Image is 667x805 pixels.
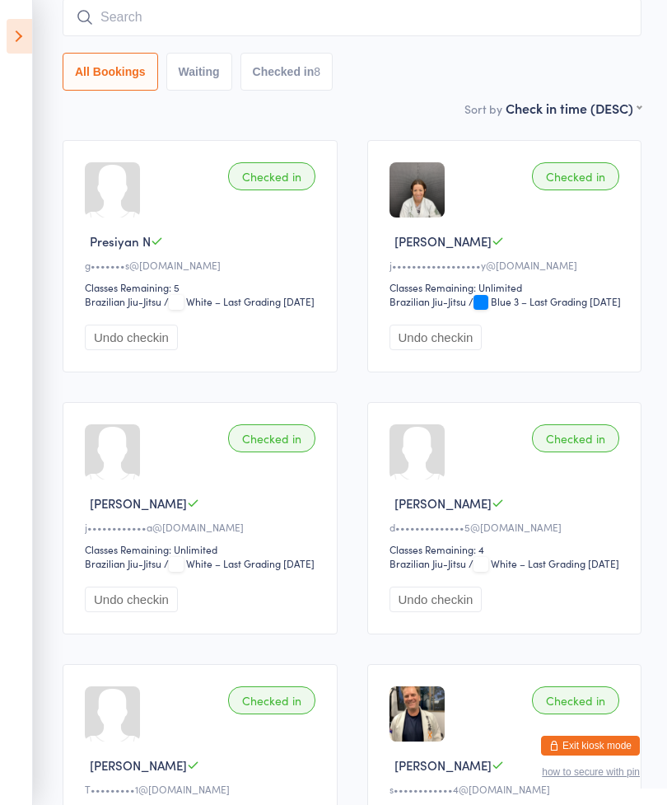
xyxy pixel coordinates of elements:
[532,162,619,190] div: Checked in
[164,294,315,308] span: / White – Last Grading [DATE]
[389,782,625,796] div: s••••••••••••4@[DOMAIN_NAME]
[389,587,483,612] button: Undo checkin
[85,294,161,308] div: Brazilian Jiu-Jitsu
[541,736,640,756] button: Exit kiosk mode
[240,53,333,91] button: Checked in8
[164,556,315,570] span: / White – Last Grading [DATE]
[389,162,445,218] img: image1722046252.png
[314,65,320,78] div: 8
[394,232,492,250] span: [PERSON_NAME]
[389,520,625,534] div: d••••••••••••••5@[DOMAIN_NAME]
[85,542,320,556] div: Classes Remaining: Unlimited
[90,232,151,250] span: Presiyan N
[228,686,315,714] div: Checked in
[389,556,466,570] div: Brazilian Jiu-Jitsu
[85,782,320,796] div: T•••••••••1@[DOMAIN_NAME]
[469,556,619,570] span: / White – Last Grading [DATE]
[389,542,625,556] div: Classes Remaining: 4
[63,53,158,91] button: All Bookings
[469,294,621,308] span: / Blue 3 – Last Grading [DATE]
[85,520,320,534] div: j••••••••••••a@[DOMAIN_NAME]
[532,424,619,452] div: Checked in
[85,258,320,272] div: g•••••••s@[DOMAIN_NAME]
[394,756,492,774] span: [PERSON_NAME]
[464,101,502,117] label: Sort by
[85,556,161,570] div: Brazilian Jiu-Jitsu
[166,53,232,91] button: Waiting
[228,162,315,190] div: Checked in
[85,587,178,612] button: Undo checkin
[90,756,187,774] span: [PERSON_NAME]
[506,99,641,117] div: Check in time (DESC)
[389,294,466,308] div: Brazilian Jiu-Jitsu
[389,686,445,742] img: image1730794153.png
[85,280,320,294] div: Classes Remaining: 5
[394,494,492,512] span: [PERSON_NAME]
[228,424,315,452] div: Checked in
[85,325,178,350] button: Undo checkin
[542,766,640,778] button: how to secure with pin
[90,494,187,512] span: [PERSON_NAME]
[532,686,619,714] div: Checked in
[389,280,625,294] div: Classes Remaining: Unlimited
[389,258,625,272] div: j••••••••••••••••••y@[DOMAIN_NAME]
[389,325,483,350] button: Undo checkin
